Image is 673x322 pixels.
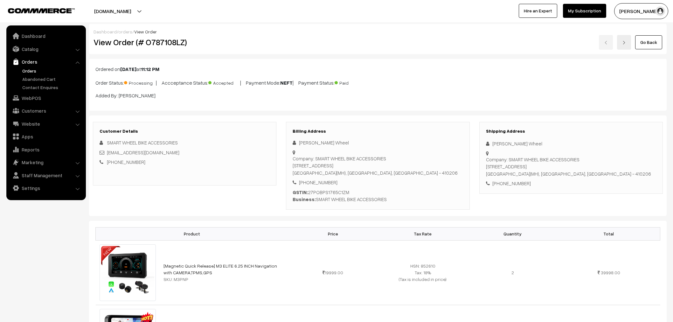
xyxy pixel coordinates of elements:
[8,118,84,129] a: Website
[96,227,288,240] th: Product
[124,78,156,86] span: Processing
[107,140,178,145] span: SMART WHEEL BIKE ACCESSORIES
[21,76,84,82] a: Abandoned Cart
[486,140,656,147] div: [PERSON_NAME] Wheel
[563,4,606,18] a: My Subscription
[519,4,557,18] a: Hire an Expert
[8,131,84,142] a: Apps
[378,227,468,240] th: Tax Rate
[293,189,308,195] b: GSTIN:
[293,179,463,186] div: [PHONE_NUMBER]
[21,67,84,74] a: Orders
[100,244,156,301] img: Untitled design (1).png
[288,227,378,240] th: Price
[120,66,136,72] b: [DATE]
[8,43,84,55] a: Catalog
[486,180,656,187] div: [PHONE_NUMBER]
[293,139,463,146] div: [PERSON_NAME] Wheel
[163,276,284,283] div: SKU: M3PNP
[293,129,463,134] h3: Billing Address
[656,6,665,16] img: user
[94,28,662,35] div: / /
[8,170,84,181] a: Staff Management
[280,80,293,86] b: NEFT
[72,3,153,19] button: [DOMAIN_NAME]
[293,196,316,202] b: Business:
[293,155,458,177] div: Company: SMART WHEEL BIKE ACCESSORIES [STREET_ADDRESS] [GEOGRAPHIC_DATA](MH), [GEOGRAPHIC_DATA], ...
[8,144,84,155] a: Reports
[8,182,84,194] a: Settings
[95,65,660,73] p: Ordered on at
[511,270,514,275] span: 2
[21,84,84,91] a: Contact Enquires
[95,78,660,87] p: Order Status: | Accceptance Status: | Payment Mode: | Payment Status:
[118,29,132,34] a: orders
[8,6,64,14] a: COMMMERCE
[95,92,660,99] p: Added By: [PERSON_NAME]
[8,56,84,67] a: Orders
[486,156,651,178] div: Company: SMART WHEEL BIKE ACCESSORIES [STREET_ADDRESS] [GEOGRAPHIC_DATA](MH), [GEOGRAPHIC_DATA], ...
[107,159,145,165] a: [PHONE_NUMBER]
[601,270,620,275] span: 39998.00
[8,8,75,13] img: COMMMERCE
[141,66,159,72] b: 11:12 PM
[614,3,668,19] button: [PERSON_NAME]
[163,263,277,275] a: [Magnetic Quick Release] M3 ELITE 6.25 INCH Navigation with CAMERA,TPMS,GPS
[107,150,179,155] a: [EMAIL_ADDRESS][DOMAIN_NAME]
[8,92,84,104] a: WebPOS
[622,41,626,45] img: right-arrow.png
[335,78,366,86] span: Paid
[100,129,270,134] h3: Customer Details
[8,157,84,168] a: Marketing
[94,29,117,34] a: Dashboard
[94,37,277,47] h2: View Order (# O787108LZ)
[8,105,84,116] a: Customers
[399,263,447,282] span: HSN: 852610 Tax: 18% (Tax is included in price)
[558,227,660,240] th: Total
[468,227,557,240] th: Quantity
[208,78,240,86] span: Accepted
[486,129,656,134] h3: Shipping Address
[293,189,463,203] div: 27POBPS1765C1ZM SMART WHEEL BIKE ACCESSORIES
[134,29,157,34] span: View Order
[323,270,343,275] span: 19999.00
[8,30,84,42] a: Dashboard
[635,35,662,49] a: Go Back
